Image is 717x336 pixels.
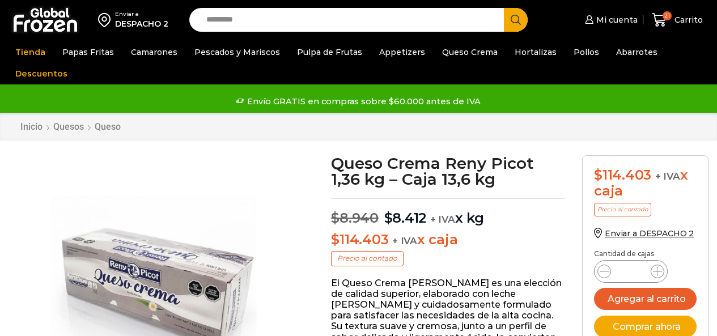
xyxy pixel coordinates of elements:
[620,263,642,279] input: Product quantity
[384,210,427,226] bdi: 8.412
[392,235,417,246] span: + IVA
[331,251,404,266] p: Precio al contado
[436,41,503,63] a: Queso Crema
[20,121,121,132] nav: Breadcrumb
[374,41,431,63] a: Appetizers
[568,41,605,63] a: Pollos
[115,18,168,29] div: DESPACHO 2
[331,155,565,187] h1: Queso Crema Reny Picot 1,36 kg – Caja 13,6 kg
[384,210,393,226] span: $
[594,167,603,183] span: $
[57,41,120,63] a: Papas Fritas
[115,10,168,18] div: Enviar a
[331,210,340,226] span: $
[509,41,562,63] a: Hortalizas
[605,228,694,239] span: Enviar a DESPACHO 2
[649,7,706,33] a: 21 Carrito
[291,41,368,63] a: Pulpa de Frutas
[430,214,455,225] span: + IVA
[10,63,73,84] a: Descuentos
[331,231,340,248] span: $
[331,210,379,226] bdi: 8.940
[594,167,651,183] bdi: 114.403
[504,8,528,32] button: Search button
[20,121,43,132] a: Inicio
[610,41,663,63] a: Abarrotes
[663,11,672,20] span: 21
[125,41,183,63] a: Camarones
[98,10,115,29] img: address-field-icon.svg
[593,14,638,25] span: Mi cuenta
[594,288,697,310] button: Agregar al carrito
[189,41,286,63] a: Pescados y Mariscos
[672,14,703,25] span: Carrito
[582,8,638,31] a: Mi cuenta
[594,228,694,239] a: Enviar a DESPACHO 2
[594,203,651,216] p: Precio al contado
[594,250,697,258] p: Cantidad de cajas
[331,198,565,227] p: x kg
[594,167,697,200] div: x caja
[53,121,84,132] a: Quesos
[655,171,680,182] span: + IVA
[331,231,388,248] bdi: 114.403
[94,121,121,132] a: Queso
[10,41,51,63] a: Tienda
[331,232,565,248] p: x caja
